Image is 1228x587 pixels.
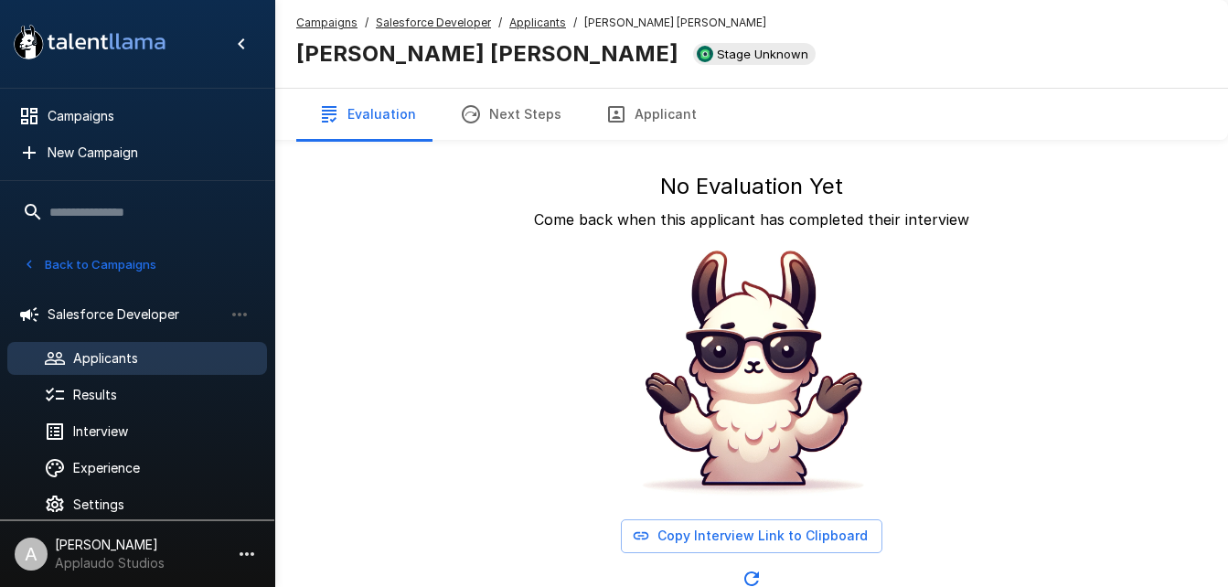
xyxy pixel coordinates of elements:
span: [PERSON_NAME] [PERSON_NAME] [584,14,766,32]
div: View profile in SmartRecruiters [693,43,816,65]
span: / [498,14,502,32]
span: / [365,14,368,32]
img: smartrecruiters_logo.jpeg [697,46,713,62]
button: Evaluation [296,89,438,140]
button: Copy Interview Link to Clipboard [621,519,882,553]
h5: No Evaluation Yet [660,172,843,201]
img: Animated document [614,238,889,512]
p: Come back when this applicant has completed their interview [534,208,969,230]
button: Next Steps [438,89,583,140]
span: Stage Unknown [710,47,816,61]
u: Campaigns [296,16,358,29]
b: [PERSON_NAME] [PERSON_NAME] [296,40,678,67]
button: Applicant [583,89,719,140]
span: / [573,14,577,32]
u: Applicants [509,16,566,29]
u: Salesforce Developer [376,16,491,29]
